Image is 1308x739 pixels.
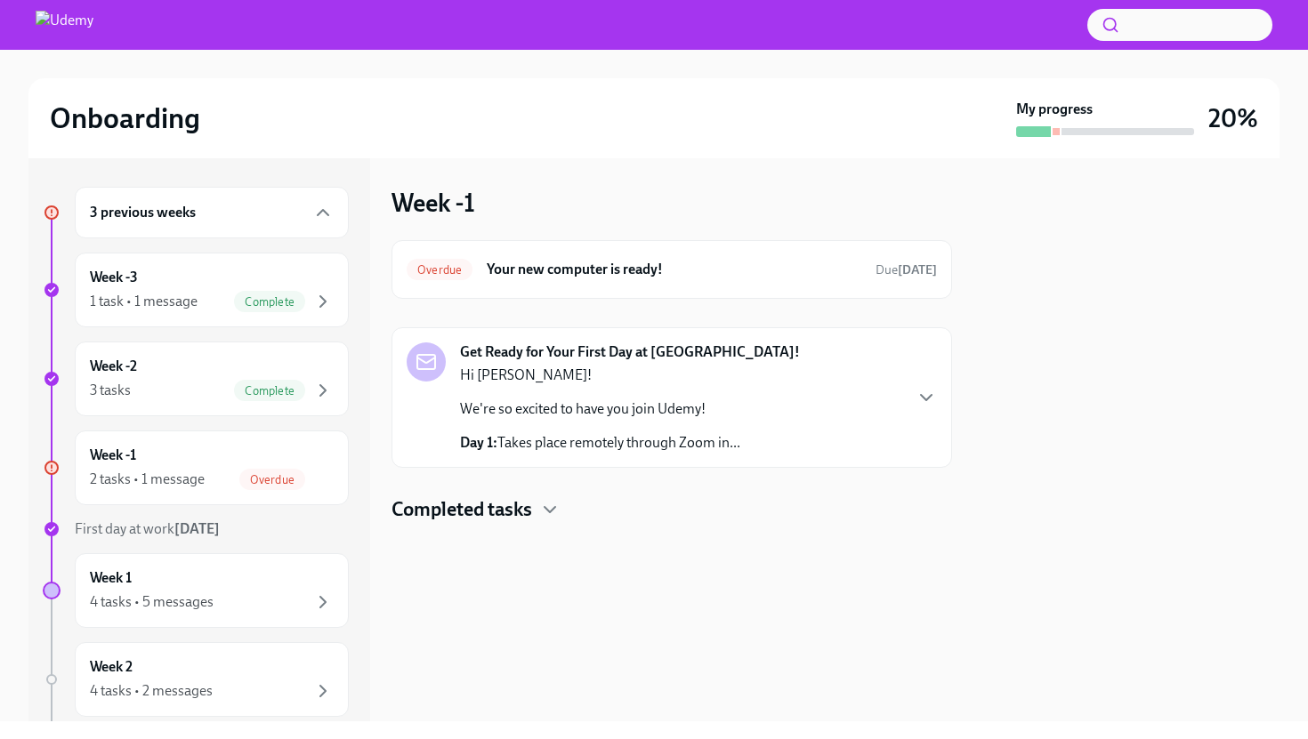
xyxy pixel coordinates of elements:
span: Overdue [239,473,305,486]
span: Complete [234,384,305,398]
h6: 3 previous weeks [90,203,196,222]
a: Week -23 tasksComplete [43,341,349,416]
h2: Onboarding [50,100,200,136]
span: Due [876,262,937,277]
strong: [DATE] [898,262,937,277]
h6: Week 2 [90,657,133,677]
div: 1 task • 1 message [90,292,198,311]
div: 4 tasks • 2 messages [90,681,213,701]
p: We're so excited to have you join Udemy! [460,399,740,419]
img: Udemy [36,11,93,39]
a: Week -31 task • 1 messageComplete [43,253,349,327]
div: Completed tasks [392,496,952,523]
h6: Week -3 [90,268,138,287]
a: OverdueYour new computer is ready!Due[DATE] [407,255,937,284]
h6: Week -1 [90,446,136,465]
div: 3 tasks [90,381,131,400]
span: Complete [234,295,305,309]
p: Hi [PERSON_NAME]! [460,365,740,385]
h4: Completed tasks [392,496,532,523]
a: First day at work[DATE] [43,519,349,539]
h3: 20% [1208,102,1258,134]
strong: [DATE] [174,520,220,537]
div: 2 tasks • 1 message [90,470,205,489]
div: 3 previous weeks [75,187,349,238]
h6: Your new computer is ready! [487,260,861,279]
span: Overdue [407,263,472,277]
h6: Week 1 [90,568,132,588]
strong: Get Ready for Your First Day at [GEOGRAPHIC_DATA]! [460,342,800,362]
p: Takes place remotely through Zoom in... [460,433,740,453]
a: Week -12 tasks • 1 messageOverdue [43,430,349,505]
h6: Week -2 [90,357,137,376]
strong: My progress [1016,100,1093,119]
span: First day at work [75,520,220,537]
a: Week 24 tasks • 2 messages [43,642,349,717]
a: Week 14 tasks • 5 messages [43,553,349,628]
span: August 23rd, 2025 16:00 [876,261,937,278]
strong: Day 1: [460,434,497,451]
h3: Week -1 [392,187,475,219]
div: 4 tasks • 5 messages [90,592,214,612]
